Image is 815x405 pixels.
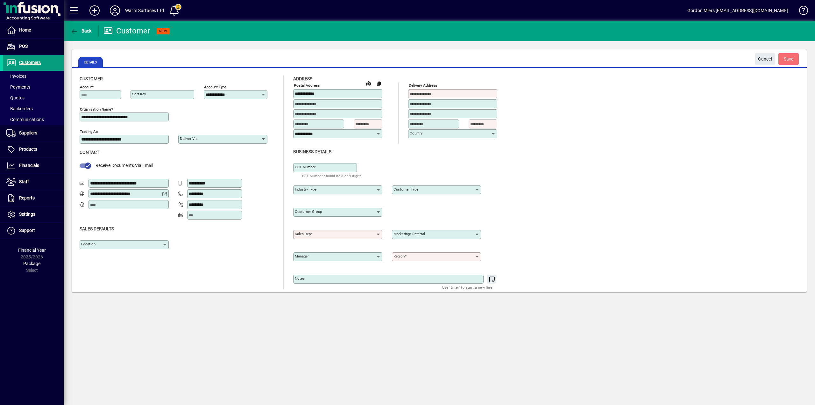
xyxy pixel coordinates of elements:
a: Communications [3,114,64,125]
mat-label: Trading as [80,129,98,134]
mat-label: Marketing/ Referral [393,232,425,236]
span: Settings [19,212,35,217]
mat-label: Organisation name [80,107,111,112]
a: Products [3,141,64,157]
a: Financials [3,158,64,174]
span: Payments [6,84,30,90]
mat-hint: Use 'Enter' to start a new line [442,284,492,291]
mat-hint: GST Number should be 8 or 9 digits [302,172,362,179]
span: Receive Documents Via Email [96,163,153,168]
a: View on map [364,78,374,88]
button: Save [778,53,799,65]
a: Home [3,22,64,38]
a: Staff [3,174,64,190]
span: ave [784,54,794,64]
mat-label: Deliver via [180,136,197,141]
mat-label: Industry type [295,187,316,192]
span: NEW [159,29,167,33]
a: Suppliers [3,125,64,141]
mat-label: Region [393,254,405,258]
button: Cancel [755,53,775,65]
mat-label: Location [81,242,96,246]
span: Cancel [758,54,772,64]
span: Details [78,57,103,67]
mat-label: Sales rep [295,232,311,236]
span: Financials [19,163,39,168]
a: POS [3,39,64,54]
span: Customers [19,60,41,65]
a: Settings [3,206,64,222]
mat-label: Sort key [132,92,146,96]
span: Business details [293,149,331,154]
span: Back [70,28,92,33]
mat-label: GST Number [295,165,315,169]
mat-label: Customer type [393,187,418,192]
span: S [784,56,786,61]
div: Gordon Miers [EMAIL_ADDRESS][DOMAIN_NAME] [687,5,788,16]
span: Communications [6,117,44,122]
mat-label: Manager [295,254,309,258]
mat-label: Customer group [295,209,322,214]
span: Products [19,147,37,152]
a: Reports [3,190,64,206]
a: Quotes [3,92,64,103]
button: Profile [105,5,125,16]
a: Invoices [3,71,64,82]
span: Backorders [6,106,33,111]
span: Suppliers [19,130,37,135]
span: Address [293,76,312,81]
a: Knowledge Base [794,1,807,22]
mat-label: Country [410,131,422,135]
span: Financial Year [18,248,46,253]
button: Add [84,5,105,16]
span: Customer [80,76,103,81]
span: POS [19,44,28,49]
mat-label: Notes [295,276,305,281]
app-page-header-button: Back [64,25,99,37]
mat-label: Account [80,85,94,89]
span: Reports [19,195,35,200]
span: Sales defaults [80,226,114,231]
span: Package [23,261,40,266]
span: Invoices [6,74,26,79]
a: Backorders [3,103,64,114]
span: Support [19,228,35,233]
span: Home [19,27,31,33]
span: Quotes [6,95,25,100]
a: Payments [3,82,64,92]
mat-label: Account Type [204,85,226,89]
a: Support [3,223,64,239]
div: Customer [103,26,150,36]
span: Staff [19,179,29,184]
button: Copy to Delivery address [374,78,384,89]
div: Warm Surfaces Ltd [125,5,164,16]
button: Back [69,25,93,37]
span: Contact [80,150,99,155]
